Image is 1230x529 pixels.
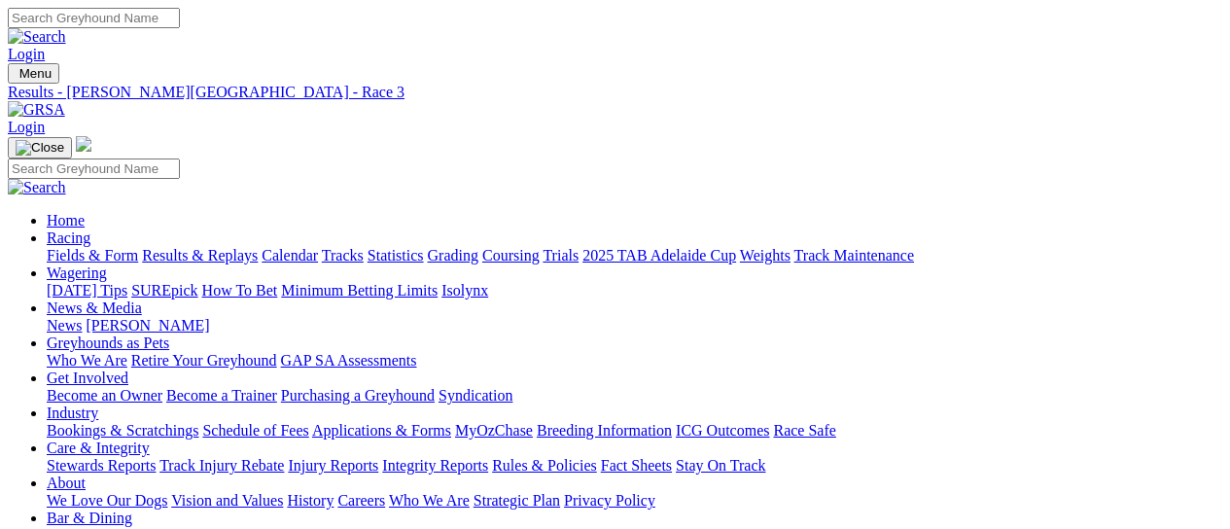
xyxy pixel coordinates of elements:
a: News [47,317,82,334]
div: Get Involved [47,387,1222,405]
div: Racing [47,247,1222,264]
a: Coursing [482,247,540,264]
a: Fields & Form [47,247,138,264]
a: Wagering [47,264,107,281]
a: Trials [543,247,579,264]
div: Industry [47,422,1222,440]
div: Wagering [47,282,1222,300]
a: History [287,492,334,509]
a: Who We Are [389,492,470,509]
a: Calendar [262,247,318,264]
input: Search [8,159,180,179]
img: logo-grsa-white.png [76,136,91,152]
a: Minimum Betting Limits [281,282,438,299]
button: Toggle navigation [8,137,72,159]
a: SUREpick [131,282,197,299]
div: Care & Integrity [47,457,1222,475]
img: Close [16,140,64,156]
a: GAP SA Assessments [281,352,417,369]
a: Greyhounds as Pets [47,335,169,351]
a: Racing [47,229,90,246]
img: GRSA [8,101,65,119]
a: Track Injury Rebate [159,457,284,474]
img: Search [8,179,66,196]
a: Weights [740,247,791,264]
a: Who We Are [47,352,127,369]
a: Isolynx [441,282,488,299]
a: Retire Your Greyhound [131,352,277,369]
a: Statistics [368,247,424,264]
img: Search [8,28,66,46]
a: Purchasing a Greyhound [281,387,435,404]
a: Tracks [322,247,364,264]
a: Careers [337,492,385,509]
a: We Love Our Dogs [47,492,167,509]
a: Bar & Dining [47,510,132,526]
input: Search [8,8,180,28]
a: Bookings & Scratchings [47,422,198,439]
a: Track Maintenance [794,247,914,264]
a: Login [8,119,45,135]
a: Fact Sheets [601,457,672,474]
div: About [47,492,1222,510]
a: Strategic Plan [474,492,560,509]
a: Vision and Values [171,492,283,509]
a: Stewards Reports [47,457,156,474]
a: Home [47,212,85,229]
a: Integrity Reports [382,457,488,474]
a: Privacy Policy [564,492,655,509]
a: About [47,475,86,491]
button: Toggle navigation [8,63,59,84]
div: Greyhounds as Pets [47,352,1222,370]
a: Injury Reports [288,457,378,474]
a: [DATE] Tips [47,282,127,299]
a: Race Safe [773,422,835,439]
a: Login [8,46,45,62]
a: Breeding Information [537,422,672,439]
a: How To Bet [202,282,278,299]
a: Become a Trainer [166,387,277,404]
a: Syndication [439,387,512,404]
div: News & Media [47,317,1222,335]
a: ICG Outcomes [676,422,769,439]
a: Applications & Forms [312,422,451,439]
a: MyOzChase [455,422,533,439]
a: Get Involved [47,370,128,386]
a: Results & Replays [142,247,258,264]
span: Menu [19,66,52,81]
a: 2025 TAB Adelaide Cup [582,247,736,264]
a: Care & Integrity [47,440,150,456]
a: Stay On Track [676,457,765,474]
a: Schedule of Fees [202,422,308,439]
a: Industry [47,405,98,421]
a: Rules & Policies [492,457,597,474]
a: Grading [428,247,478,264]
a: [PERSON_NAME] [86,317,209,334]
a: News & Media [47,300,142,316]
a: Results - [PERSON_NAME][GEOGRAPHIC_DATA] - Race 3 [8,84,1222,101]
a: Become an Owner [47,387,162,404]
